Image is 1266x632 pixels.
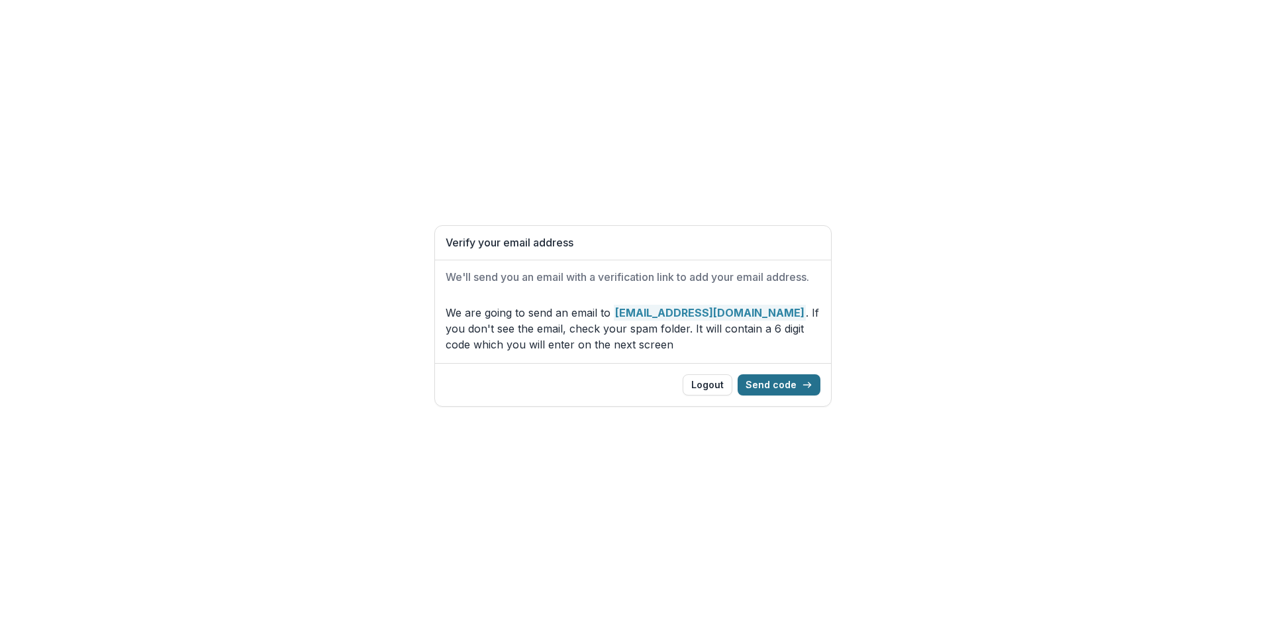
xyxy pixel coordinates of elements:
[614,305,806,321] strong: [EMAIL_ADDRESS][DOMAIN_NAME]
[446,237,820,249] h1: Verify your email address
[683,374,732,395] button: Logout
[446,271,820,284] h2: We'll send you an email with a verification link to add your email address.
[738,374,820,395] button: Send code
[446,305,820,352] p: We are going to send an email to . If you don't see the email, check your spam folder. It will co...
